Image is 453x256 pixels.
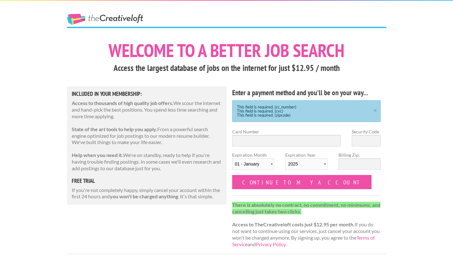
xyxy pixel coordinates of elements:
[72,91,222,97] h5: Included in Your Membership:
[72,100,222,119] p: We scour the internet and hand-pick the best positions. You spend less time searching and more ti...
[232,175,372,189] input: Continue to my account
[72,178,222,184] h5: free trial
[285,158,327,170] select: Expiration Year
[232,88,381,98] h4: Enter a payment method and you'll be on your way...
[232,235,375,247] a: Terms of Service
[256,241,286,247] a: Privacy Policy
[67,41,386,60] h1: Welcome to a better job search
[72,152,222,172] p: We're on standby, ready to help if you're having trouble finding postings. In some cases we'll ev...
[232,152,274,175] label: Expiration Month
[232,100,381,122] div: This field is required. (cc_number) This field is required. (cvc) This field is required. (zipcode)
[67,14,143,25] a: The Creative Loft
[72,187,222,200] p: If you're not completely happy, simply cancel your account within the first 24 hours and . It's t...
[72,100,173,106] strong: Access to thousands of high quality job offers.
[72,126,157,132] strong: State of the art tools to help you apply.
[232,202,381,248] p: If you do not want to continue using our services, just cancel your account you won't be charged ...
[232,128,341,135] label: Card Number
[338,152,381,158] label: Billing Zip:
[232,202,380,214] strong: There is absolutely no contract, no commitment, no minimums, and cancelling just takes two clicks.
[110,193,178,199] strong: you won't be charged anything
[232,158,274,170] select: Expiration Month
[72,152,123,158] strong: Help when you need it.
[352,128,381,135] label: Security Code
[371,108,379,112] a: ×
[285,152,327,175] label: Expiration Year
[67,62,386,74] h3: Access the largest database of jobs on the internet for just $12.95 / month
[232,221,355,227] strong: Access to TheCreativeloft costs just $12.95 per month.
[72,126,222,146] p: From a powerful search engine optimized for job postings to our modern resume builder. We've buil...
